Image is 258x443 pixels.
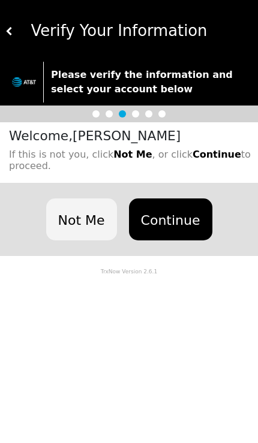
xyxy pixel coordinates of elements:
img: trx now logo [12,77,36,87]
button: Not Me [46,198,117,240]
b: Continue [193,149,241,160]
button: Continue [129,198,212,240]
h4: Welcome, [PERSON_NAME] [9,128,252,144]
strong: Please verify the information and select your account below [51,69,233,95]
h6: If this is not you, click , or click to proceed. [9,149,252,171]
div: Verify Your Information [14,19,253,43]
b: Not Me [113,149,152,160]
img: white carat left [5,27,14,35]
